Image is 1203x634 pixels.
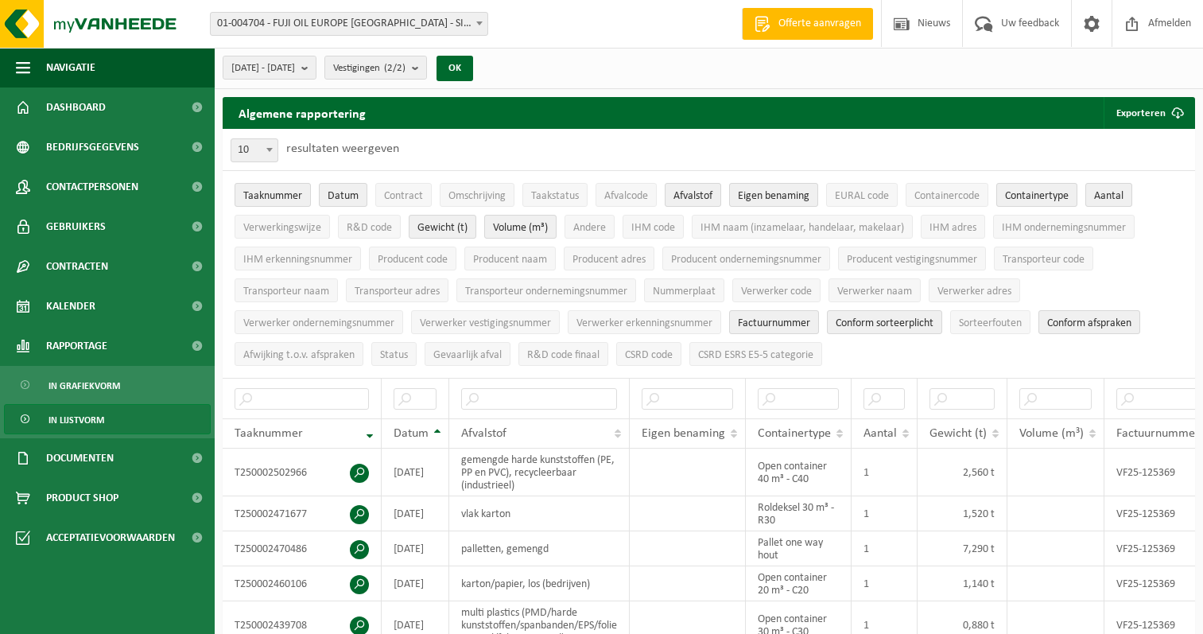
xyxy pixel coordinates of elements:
span: 01-004704 - FUJI OIL EUROPE NV - SINT-KRUIS-WINKEL [210,12,488,36]
button: CSRD ESRS E5-5 categorieCSRD ESRS E5-5 categorie: Activate to sort [689,342,822,366]
span: Volume (m³) [1019,427,1084,440]
span: Omschrijving [448,190,506,202]
span: Gevaarlijk afval [433,349,502,361]
span: IHM ondernemingsnummer [1002,222,1126,234]
button: Verwerker ondernemingsnummerVerwerker ondernemingsnummer: Activate to sort [235,310,403,334]
span: Conform afspraken [1047,317,1131,329]
span: Afvalstof [673,190,712,202]
button: IHM erkenningsnummerIHM erkenningsnummer: Activate to sort [235,247,361,270]
span: Producent code [378,254,448,266]
button: OK [437,56,473,81]
button: TaaknummerTaaknummer: Activate to remove sorting [235,183,311,207]
span: Contactpersonen [46,167,138,207]
span: Verwerker ondernemingsnummer [243,317,394,329]
span: In lijstvorm [49,405,104,435]
td: T250002470486 [223,531,382,566]
span: Datum [394,427,429,440]
span: Offerte aanvragen [774,16,865,32]
button: Afwijking t.o.v. afsprakenAfwijking t.o.v. afspraken: Activate to sort [235,342,363,366]
td: 2,560 t [918,449,1007,496]
td: Pallet one way hout [746,531,852,566]
span: 01-004704 - FUJI OIL EUROPE NV - SINT-KRUIS-WINKEL [211,13,487,35]
button: IHM adresIHM adres: Activate to sort [921,215,985,239]
button: Gevaarlijk afval : Activate to sort [425,342,510,366]
button: AfvalcodeAfvalcode: Activate to sort [596,183,657,207]
button: ContainertypeContainertype: Activate to sort [996,183,1077,207]
span: Rapportage [46,326,107,366]
button: Producent codeProducent code: Activate to sort [369,247,456,270]
button: AfvalstofAfvalstof: Activate to sort [665,183,721,207]
span: In grafiekvorm [49,371,120,401]
span: IHM naam (inzamelaar, handelaar, makelaar) [700,222,904,234]
span: 10 [231,138,278,162]
button: Conform sorteerplicht : Activate to sort [827,310,942,334]
button: [DATE] - [DATE] [223,56,316,80]
span: Taaknummer [235,427,303,440]
button: Verwerker vestigingsnummerVerwerker vestigingsnummer: Activate to sort [411,310,560,334]
button: AndereAndere: Activate to sort [565,215,615,239]
span: Verwerker code [741,286,812,298]
td: Open container 40 m³ - C40 [746,449,852,496]
button: VerwerkingswijzeVerwerkingswijze: Activate to sort [235,215,330,239]
button: CSRD codeCSRD code: Activate to sort [616,342,681,366]
td: 1,140 t [918,566,1007,601]
td: T250002471677 [223,496,382,531]
span: R&D code finaal [527,349,600,361]
span: Verwerkingswijze [243,222,321,234]
iframe: chat widget [8,599,266,634]
span: Nummerplaat [653,286,716,298]
span: Aantal [863,427,897,440]
td: T250002460106 [223,566,382,601]
span: Factuurnummer [738,317,810,329]
button: Verwerker naamVerwerker naam: Activate to sort [829,278,921,302]
label: resultaten weergeven [286,142,399,155]
button: EURAL codeEURAL code: Activate to sort [826,183,898,207]
td: 1 [852,566,918,601]
button: Producent naamProducent naam: Activate to sort [464,247,556,270]
td: 1 [852,449,918,496]
button: Conform afspraken : Activate to sort [1038,310,1140,334]
span: Conform sorteerplicht [836,317,933,329]
td: palletten, gemengd [449,531,630,566]
span: Sorteerfouten [959,317,1022,329]
button: Producent vestigingsnummerProducent vestigingsnummer: Activate to sort [838,247,986,270]
button: Verwerker adresVerwerker adres: Activate to sort [929,278,1020,302]
button: Producent ondernemingsnummerProducent ondernemingsnummer: Activate to sort [662,247,830,270]
span: Gewicht (t) [417,222,468,234]
span: Verwerker erkenningsnummer [576,317,712,329]
button: R&D codeR&amp;D code: Activate to sort [338,215,401,239]
span: Aantal [1094,190,1123,202]
button: Eigen benamingEigen benaming: Activate to sort [729,183,818,207]
span: Producent ondernemingsnummer [671,254,821,266]
button: TaakstatusTaakstatus: Activate to sort [522,183,588,207]
a: In grafiekvorm [4,370,211,400]
button: Volume (m³)Volume (m³): Activate to sort [484,215,557,239]
span: Kalender [46,286,95,326]
td: karton/papier, los (bedrijven) [449,566,630,601]
button: Transporteur naamTransporteur naam: Activate to sort [235,278,338,302]
span: Containertype [1005,190,1069,202]
span: Factuurnummer [1116,427,1200,440]
span: Eigen benaming [738,190,809,202]
span: Contract [384,190,423,202]
span: Eigen benaming [642,427,725,440]
td: 7,290 t [918,531,1007,566]
button: DatumDatum: Activate to sort [319,183,367,207]
button: IHM codeIHM code: Activate to sort [623,215,684,239]
span: Containertype [758,427,831,440]
a: In lijstvorm [4,404,211,434]
span: R&D code [347,222,392,234]
button: Vestigingen(2/2) [324,56,427,80]
span: CSRD ESRS E5-5 categorie [698,349,813,361]
button: Transporteur adresTransporteur adres: Activate to sort [346,278,448,302]
span: Documenten [46,438,114,478]
span: Datum [328,190,359,202]
button: OmschrijvingOmschrijving: Activate to sort [440,183,514,207]
span: EURAL code [835,190,889,202]
span: Taakstatus [531,190,579,202]
button: IHM ondernemingsnummerIHM ondernemingsnummer: Activate to sort [993,215,1135,239]
span: Gebruikers [46,207,106,247]
span: IHM code [631,222,675,234]
span: CSRD code [625,349,673,361]
span: Transporteur adres [355,286,440,298]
